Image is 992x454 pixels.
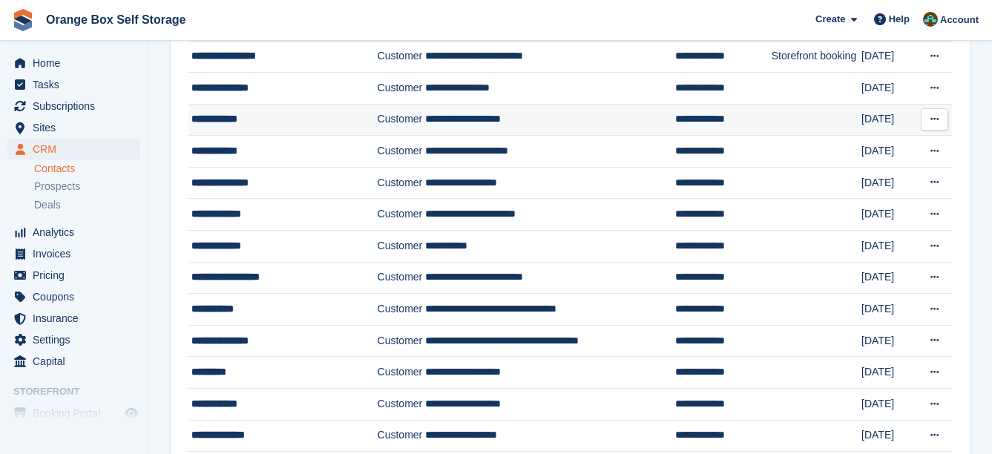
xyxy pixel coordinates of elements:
td: Customer [378,41,425,73]
a: menu [7,53,140,73]
td: Storefront booking [772,41,861,73]
span: Capital [33,351,122,372]
span: Pricing [33,265,122,286]
img: Mike [923,12,938,27]
a: menu [7,329,140,350]
td: [DATE] [861,41,919,73]
span: Tasks [33,74,122,95]
a: Contacts [34,162,140,176]
td: Customer [378,199,425,231]
td: Customer [378,262,425,294]
td: [DATE] [861,294,919,326]
a: menu [7,286,140,307]
a: Preview store [122,404,140,422]
a: menu [7,222,140,243]
span: Prospects [34,180,80,194]
span: Home [33,53,122,73]
td: [DATE] [861,325,919,357]
a: menu [7,351,140,372]
td: [DATE] [861,357,919,389]
td: Customer [378,325,425,357]
td: [DATE] [861,420,919,452]
td: [DATE] [861,199,919,231]
span: Booking Portal [33,403,122,424]
a: menu [7,265,140,286]
span: Sites [33,117,122,138]
td: Customer [378,136,425,168]
a: Deals [34,197,140,213]
a: menu [7,308,140,329]
td: Customer [378,294,425,326]
a: menu [7,96,140,116]
span: Coupons [33,286,122,307]
span: Subscriptions [33,96,122,116]
a: Prospects [34,179,140,194]
td: [DATE] [861,73,919,105]
a: Orange Box Self Storage [40,7,192,32]
a: menu [7,117,140,138]
span: Settings [33,329,122,350]
td: Customer [378,167,425,199]
a: menu [7,139,140,159]
span: Account [940,13,979,27]
a: menu [7,403,140,424]
span: Storefront [13,384,148,399]
a: menu [7,243,140,264]
span: Analytics [33,222,122,243]
td: Customer [378,104,425,136]
td: [DATE] [861,136,919,168]
td: Customer [378,389,425,421]
span: Create [815,12,845,27]
td: Customer [378,73,425,105]
span: Invoices [33,243,122,264]
td: Customer [378,420,425,452]
span: Help [889,12,910,27]
td: [DATE] [861,262,919,294]
td: Customer [378,357,425,389]
td: [DATE] [861,167,919,199]
img: stora-icon-8386f47178a22dfd0bd8f6a31ec36ba5ce8667c1dd55bd0f319d3a0aa187defe.svg [12,9,34,31]
span: Insurance [33,308,122,329]
td: [DATE] [861,389,919,421]
td: Customer [378,231,425,263]
span: Deals [34,198,61,212]
span: CRM [33,139,122,159]
td: [DATE] [861,231,919,263]
td: [DATE] [861,104,919,136]
a: menu [7,74,140,95]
